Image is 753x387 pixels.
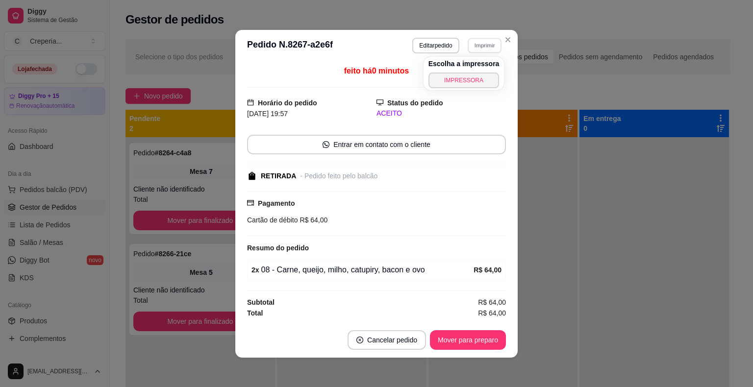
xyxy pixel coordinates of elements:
strong: R$ 64,00 [474,266,502,274]
span: R$ 64,00 [478,297,506,308]
h3: Pedido N. 8267-a2e6f [247,38,333,53]
strong: Total [247,309,263,317]
strong: 2 x [251,266,259,274]
div: RETIRADA [261,171,296,181]
h4: Escolha a impressora [428,59,500,69]
button: Editarpedido [412,38,459,53]
span: Cartão de débito [247,216,298,224]
button: whats-appEntrar em contato com o cliente [247,135,506,154]
span: R$ 64,00 [298,216,328,224]
strong: Pagamento [258,199,295,207]
span: R$ 64,00 [478,308,506,318]
span: close-circle [356,337,363,343]
span: feito há 0 minutos [344,67,409,75]
button: Close [500,32,516,48]
strong: Resumo do pedido [247,244,309,252]
div: - Pedido feito pelo balcão [300,171,377,181]
span: whats-app [323,141,329,148]
div: 08 - Carne, queijo, milho, catupiry, bacon e ovo [251,264,474,276]
div: ACEITO [376,108,506,119]
button: IMPRESSORA [428,73,500,88]
button: Imprimir [468,38,502,53]
button: close-circleCancelar pedido [348,330,426,350]
span: [DATE] 19:57 [247,110,288,118]
button: Mover para preparo [430,330,506,350]
span: credit-card [247,199,254,206]
span: desktop [376,99,383,106]
span: calendar [247,99,254,106]
strong: Horário do pedido [258,99,317,107]
strong: Status do pedido [387,99,443,107]
strong: Subtotal [247,298,275,306]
